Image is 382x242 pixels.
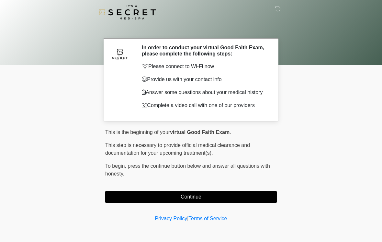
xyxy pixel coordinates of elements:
[230,129,231,135] span: .
[142,76,267,83] p: Provide us with your contact info
[99,5,156,19] img: It's A Secret Med Spa Logo
[105,129,170,135] span: This is the beginning of your
[105,163,270,176] span: press the continue button below and answer all questions with honesty.
[105,163,128,169] span: To begin,
[100,23,282,35] h1: ‎ ‎
[105,142,250,156] span: This step is necessary to provide official medical clearance and documentation for your upcoming ...
[142,63,267,70] p: Please connect to Wi-Fi now
[142,89,267,96] p: Answer some questions about your medical history
[105,191,277,203] button: Continue
[142,44,267,57] h2: In order to conduct your virtual Good Faith Exam, please complete the following steps:
[110,44,129,64] img: Agent Avatar
[155,216,187,221] a: Privacy Policy
[170,129,230,135] strong: virtual Good Faith Exam
[142,102,267,109] p: Complete a video call with one of our providers
[188,216,227,221] a: Terms of Service
[187,216,188,221] a: |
